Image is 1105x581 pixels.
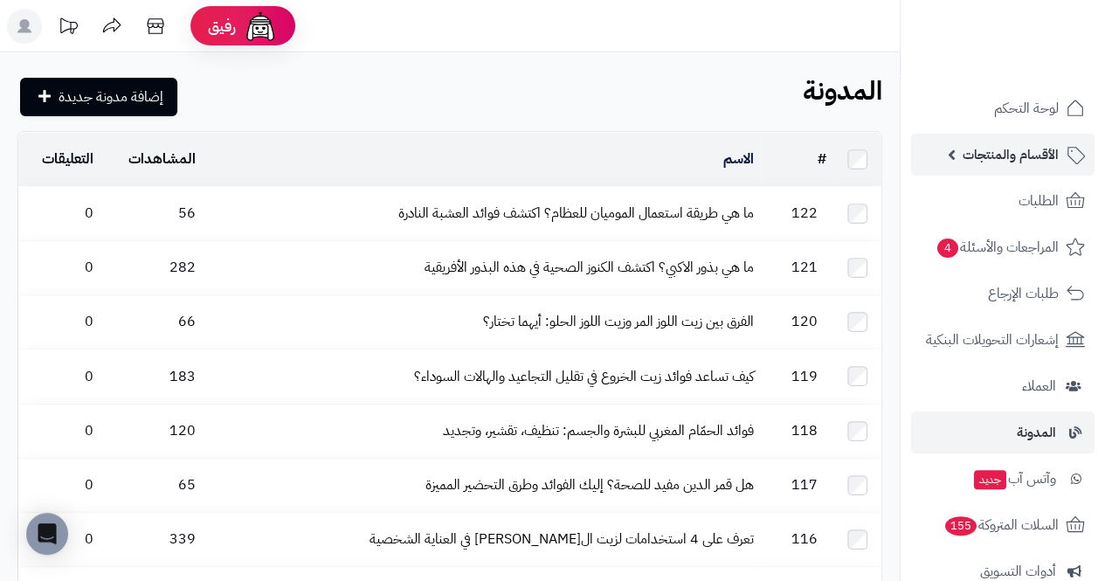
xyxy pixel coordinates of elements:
td: 0 [18,513,100,566]
a: تحديثات المنصة [46,9,90,48]
span: 116 [783,529,826,550]
td: 0 [18,295,100,349]
td: 183 [100,349,203,403]
td: 0 [18,349,100,403]
a: إشعارات التحويلات البنكية [911,319,1095,361]
span: 155 [945,516,977,536]
td: 56 [100,187,203,240]
td: 0 [18,187,100,240]
td: 65 [100,459,203,512]
a: الطلبات [911,180,1095,222]
a: لوحة التحكم [911,87,1095,129]
td: 0 [18,459,100,512]
a: وآتس آبجديد [911,458,1095,500]
span: جديد [974,470,1006,489]
td: التعليقات [18,133,100,186]
a: الاسم [723,149,754,169]
td: المشاهدات [100,133,203,186]
a: إضافة مدونة جديدة [20,78,177,116]
span: المراجعات والأسئلة [936,235,1059,259]
span: رفيق [208,16,236,37]
img: logo-2.png [986,46,1088,83]
td: 282 [100,241,203,294]
span: إضافة مدونة جديدة [59,86,163,107]
a: كيف تساعد فوائد زيت الخروع في تقليل التجاعيد والهالات السوداء؟ [414,366,754,387]
a: تعرف على 4 استخدامات لزيت ال[PERSON_NAME] في العناية الشخصية [369,529,754,550]
td: 339 [100,513,203,566]
a: الفرق بين زيت اللوز المر وزيت اللوز الحلو: أيهما تختار؟ [483,311,754,332]
span: الأقسام والمنتجات [963,142,1059,167]
span: المدونة [1017,420,1056,445]
a: السلات المتروكة155 [911,504,1095,546]
a: هل قمر الدين مفيد للصحة؟ إليك الفوائد وطرق التحضير المميزة [425,474,754,495]
span: 117 [783,474,826,495]
a: ما هي طريقة استعمال الموميان للعظام؟ اكتشف فوائد العشبة النادرة [398,203,754,224]
a: العملاء [911,365,1095,407]
span: 122 [783,203,826,224]
div: Open Intercom Messenger [26,513,68,555]
span: 121 [783,257,826,278]
a: المراجعات والأسئلة4 [911,226,1095,268]
span: طلبات الإرجاع [988,281,1059,306]
span: 118 [783,420,826,441]
span: لوحة التحكم [994,96,1059,121]
span: وآتس آب [972,467,1056,491]
a: المدونة [911,412,1095,453]
td: 0 [18,405,100,458]
td: 66 [100,295,203,349]
a: فوائد الحمّام المغربي للبشرة والجسم: تنظيف، تقشير، وتجديد [443,420,754,441]
span: 119 [783,366,826,387]
span: 4 [937,239,958,258]
span: إشعارات التحويلات البنكية [926,328,1059,352]
span: العملاء [1022,374,1056,398]
td: 0 [18,241,100,294]
a: ما هي بذور الاكبي؟ اكتشف الكنوز الصحية في هذه البذور الأفريقية [425,257,754,278]
td: 120 [100,405,203,458]
img: ai-face.png [243,9,278,44]
span: الطلبات [1019,189,1059,213]
b: المدونة [803,71,882,110]
a: طلبات الإرجاع [911,273,1095,315]
span: السلات المتروكة [943,513,1059,537]
span: 120 [783,311,826,332]
td: # [761,133,833,186]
